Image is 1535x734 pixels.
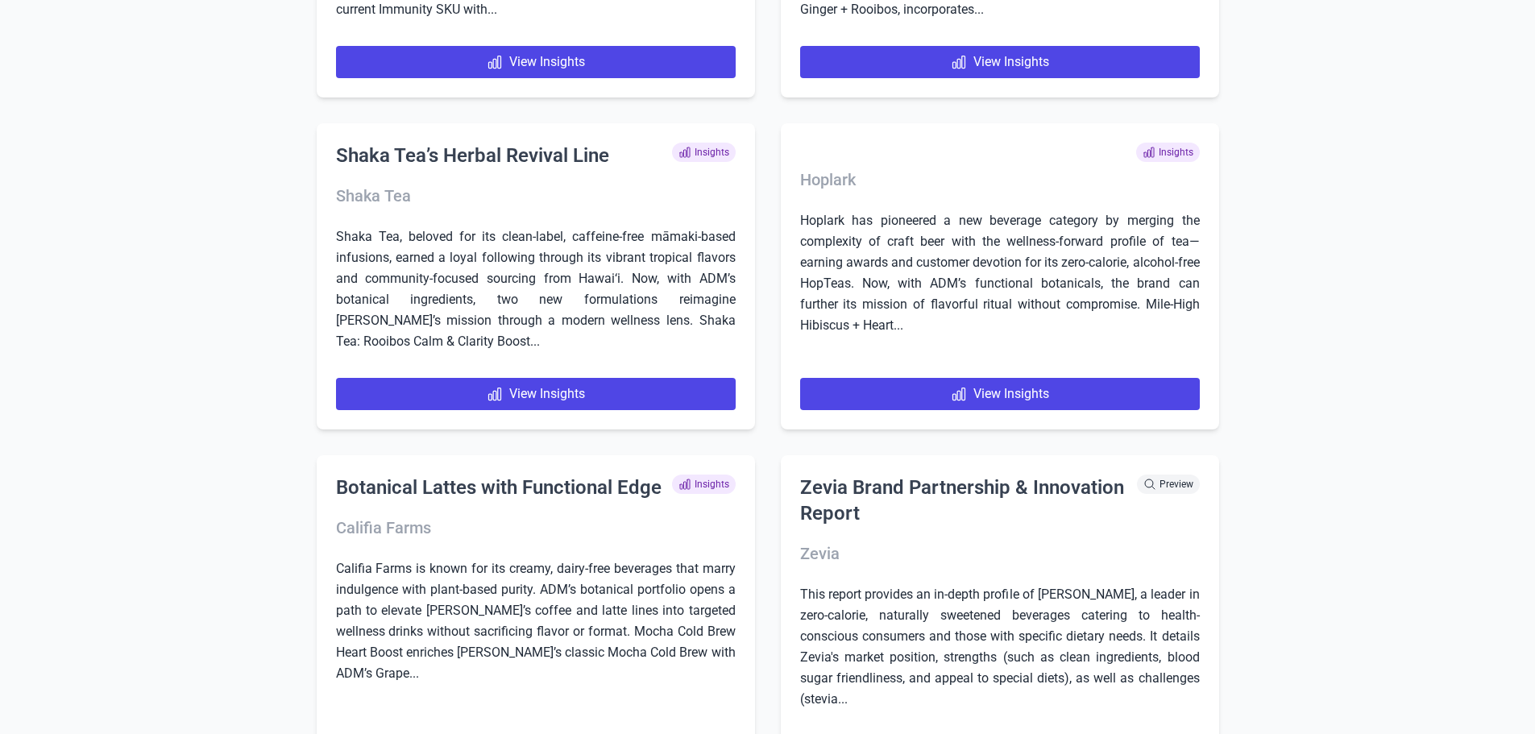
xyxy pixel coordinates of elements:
[800,584,1200,710] p: This report provides an in-depth profile of [PERSON_NAME], a leader in zero-calorie, naturally sw...
[800,378,1200,410] a: View Insights
[336,378,736,410] a: View Insights
[1136,143,1200,162] span: Insights
[1137,475,1200,494] span: Preview
[672,475,736,494] span: Insights
[672,143,736,162] span: Insights
[800,475,1137,526] h2: Zevia Brand Partnership & Innovation Report
[800,46,1200,78] a: View Insights
[336,46,736,78] a: View Insights
[800,168,1200,191] h3: Hoplark
[336,185,736,207] h3: Shaka Tea
[336,558,736,710] p: Califia Farms is known for its creamy, dairy-free beverages that marry indulgence with plant-base...
[800,542,1200,565] h3: Zevia
[800,210,1200,352] p: Hoplark has pioneered a new beverage category by merging the complexity of craft beer with the we...
[336,516,736,539] h3: Califia Farms
[336,143,609,168] h2: Shaka Tea’s Herbal Revival Line
[336,475,662,500] h2: Botanical Lattes with Functional Edge
[336,226,736,352] p: Shaka Tea, beloved for its clean-label, caffeine-free māmaki-based infusions, earned a loyal foll...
